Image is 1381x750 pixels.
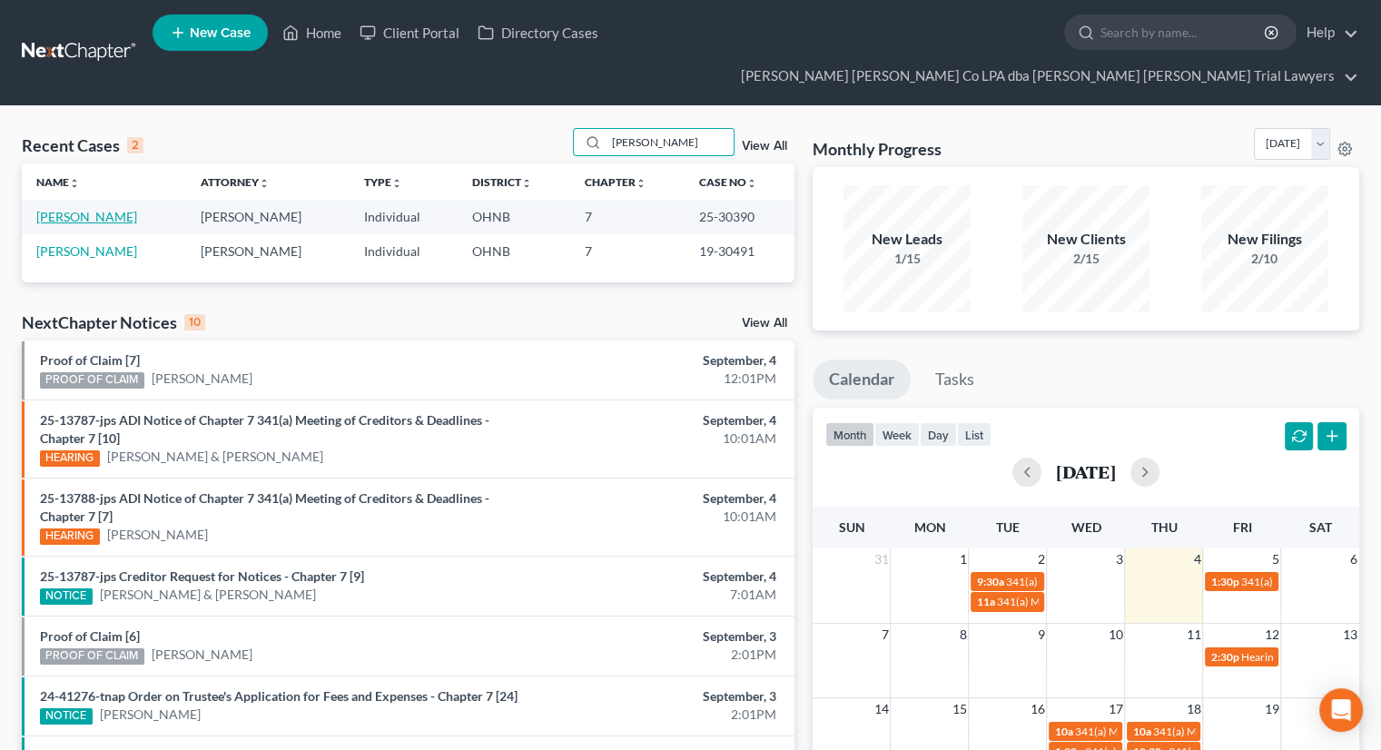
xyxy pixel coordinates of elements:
[872,548,890,570] span: 31
[872,698,890,720] span: 14
[107,526,208,544] a: [PERSON_NAME]
[458,200,570,233] td: OHNB
[838,519,864,535] span: Sun
[1035,624,1046,646] span: 9
[186,234,350,268] td: [PERSON_NAME]
[36,209,137,224] a: [PERSON_NAME]
[543,627,776,646] div: September, 3
[813,360,911,400] a: Calendar
[1132,725,1150,738] span: 10a
[1269,548,1280,570] span: 5
[543,429,776,448] div: 10:01AM
[100,706,201,724] a: [PERSON_NAME]
[1210,650,1238,664] span: 2:30p
[40,450,100,467] div: HEARING
[100,586,316,604] a: [PERSON_NAME] & [PERSON_NAME]
[1262,624,1280,646] span: 12
[40,688,518,704] a: 24-41276-tnap Order on Trustee's Application for Fees and Expenses - Chapter 7 [24]
[543,687,776,706] div: September, 3
[201,175,270,189] a: Attorneyunfold_more
[69,178,80,189] i: unfold_more
[107,448,323,466] a: [PERSON_NAME] & [PERSON_NAME]
[469,16,607,49] a: Directory Cases
[607,129,734,155] input: Search by name...
[1106,624,1124,646] span: 10
[1348,548,1359,570] span: 6
[1113,548,1124,570] span: 3
[543,489,776,508] div: September, 4
[273,16,350,49] a: Home
[543,646,776,664] div: 2:01PM
[1056,462,1116,481] h2: [DATE]
[1191,548,1202,570] span: 4
[543,370,776,388] div: 12:01PM
[1184,624,1202,646] span: 11
[843,250,971,268] div: 1/15
[40,588,93,605] div: NOTICE
[913,519,945,535] span: Mon
[543,586,776,604] div: 7:01AM
[1341,624,1359,646] span: 13
[1100,15,1267,49] input: Search by name...
[543,351,776,370] div: September, 4
[1297,16,1358,49] a: Help
[364,175,402,189] a: Typeunfold_more
[635,178,646,189] i: unfold_more
[36,243,137,259] a: [PERSON_NAME]
[40,490,489,524] a: 25-13788-jps ADI Notice of Chapter 7 341(a) Meeting of Creditors & Deadlines - Chapter 7 [7]
[40,412,489,446] a: 25-13787-jps ADI Notice of Chapter 7 341(a) Meeting of Creditors & Deadlines - Chapter 7 [10]
[569,200,684,233] td: 7
[1005,575,1240,588] span: 341(a) Meeting of Creditors for [PERSON_NAME]
[543,567,776,586] div: September, 4
[874,422,920,447] button: week
[1201,229,1328,250] div: New Filings
[1262,698,1280,720] span: 19
[190,26,251,40] span: New Case
[22,311,205,333] div: NextChapter Notices
[732,60,1358,93] a: [PERSON_NAME] [PERSON_NAME] Co LPA dba [PERSON_NAME] [PERSON_NAME] Trial Lawyers
[40,352,140,368] a: Proof of Claim [7]
[813,138,942,160] h3: Monthly Progress
[957,422,991,447] button: list
[40,528,100,545] div: HEARING
[1210,575,1238,588] span: 1:30p
[919,360,991,400] a: Tasks
[40,708,93,725] div: NOTICE
[259,178,270,189] i: unfold_more
[957,624,968,646] span: 8
[391,178,402,189] i: unfold_more
[976,595,994,608] span: 11a
[825,422,874,447] button: month
[350,200,458,233] td: Individual
[1184,698,1202,720] span: 18
[127,137,143,153] div: 2
[1201,250,1328,268] div: 2/10
[1022,229,1149,250] div: New Clients
[152,370,252,388] a: [PERSON_NAME]
[1074,725,1309,738] span: 341(a) Meeting of Creditors for [PERSON_NAME]
[1054,725,1072,738] span: 10a
[543,706,776,724] div: 2:01PM
[879,624,890,646] span: 7
[350,234,458,268] td: Individual
[458,234,570,268] td: OHNB
[472,175,532,189] a: Districtunfold_more
[40,568,364,584] a: 25-13787-jps Creditor Request for Notices - Chapter 7 [9]
[1232,519,1251,535] span: Fri
[699,175,757,189] a: Case Nounfold_more
[152,646,252,664] a: [PERSON_NAME]
[40,648,144,665] div: PROOF OF CLAIM
[1308,519,1331,535] span: Sat
[36,175,80,189] a: Nameunfold_more
[184,314,205,331] div: 10
[742,317,787,330] a: View All
[996,519,1020,535] span: Tue
[40,372,144,389] div: PROOF OF CLAIM
[1106,698,1124,720] span: 17
[742,140,787,153] a: View All
[1022,250,1149,268] div: 2/15
[521,178,532,189] i: unfold_more
[685,200,794,233] td: 25-30390
[1035,548,1046,570] span: 2
[22,134,143,156] div: Recent Cases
